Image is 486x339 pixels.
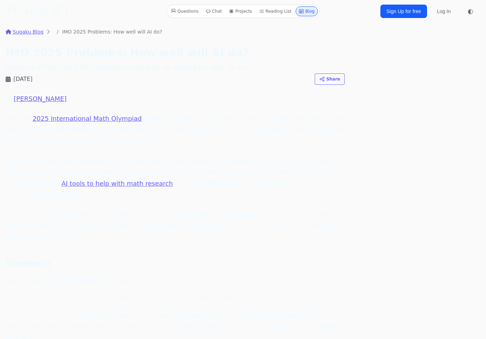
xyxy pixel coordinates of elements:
span: P [200,295,205,302]
a: 2025 International Math Olympiad [32,115,142,122]
span: P [119,295,124,302]
a: Chat [203,6,225,16]
span: < [151,293,157,302]
p: I don't have any direct connection or inside scoop on the companies competing at the IMO, but I h... [6,155,345,201]
a: Sugaku Blog [6,28,43,35]
button: ◐ [463,4,478,18]
span: 2 [145,293,149,302]
span: 3 [185,293,189,302]
i: /K·U [48,6,72,17]
span: ◐ [468,8,473,14]
a: Log In [433,5,455,18]
time: [DATE] [13,75,32,83]
a: Projects [226,6,255,16]
span: P [221,295,226,302]
i: SU\G [6,6,32,17]
span: 5 [165,293,169,302]
span: P [159,295,164,302]
a: [PERSON_NAME] [14,95,67,102]
span: 4 [125,293,129,302]
span: ≪ [212,293,219,302]
span: P [139,295,144,302]
span: < [131,293,137,302]
a: Questions [168,6,201,16]
a: SU\G(𝔸)/K·U [6,5,72,18]
h3: Summary [6,257,345,270]
li: IMO 2025 Problems: How well will AI do? [53,28,162,35]
span: 6 [227,293,231,302]
a: Blog [296,6,318,16]
nav: breadcrumbs [6,28,345,35]
span: 1 [206,293,209,302]
a: Reading List [256,6,295,16]
span: < [171,293,177,302]
a: Sign Up for free [380,5,427,18]
span: Share [326,76,340,82]
h2: Analysis of the 2025 IMO problems and how AI should be able to do [6,62,345,72]
p: By . [6,93,345,105]
span: P [179,295,184,302]
h1: IMO 2025 Problems: How well will AI do? [6,47,345,59]
a: AI tools to help with math research [61,180,173,187]
span: < [191,293,197,302]
p: With the underway, there's a lot of excitement and questions about how well AI will do. Will Deep... [6,113,345,147]
p: I've also run it through the major LLMs as soon as I could, to try to prevent data tainting. The ... [6,209,345,243]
